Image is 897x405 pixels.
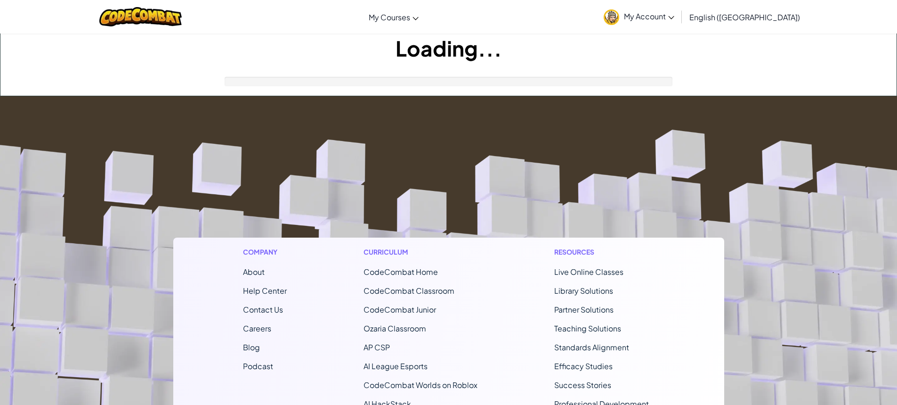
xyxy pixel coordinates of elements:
[604,9,619,25] img: avatar
[243,361,273,371] a: Podcast
[554,305,614,314] a: Partner Solutions
[243,286,287,296] a: Help Center
[624,11,674,21] span: My Account
[554,286,613,296] a: Library Solutions
[554,247,655,257] h1: Resources
[364,323,426,333] a: Ozaria Classroom
[599,2,679,32] a: My Account
[554,361,613,371] a: Efficacy Studies
[554,342,629,352] a: Standards Alignment
[689,12,800,22] span: English ([GEOGRAPHIC_DATA])
[0,33,897,63] h1: Loading...
[364,380,477,390] a: CodeCombat Worlds on Roblox
[364,4,423,30] a: My Courses
[99,7,182,26] img: CodeCombat logo
[364,267,438,277] span: CodeCombat Home
[554,380,611,390] a: Success Stories
[243,305,283,314] span: Contact Us
[243,323,271,333] a: Careers
[364,247,477,257] h1: Curriculum
[243,267,265,277] a: About
[554,323,621,333] a: Teaching Solutions
[364,305,436,314] a: CodeCombat Junior
[364,361,428,371] a: AI League Esports
[369,12,410,22] span: My Courses
[554,267,623,277] a: Live Online Classes
[364,342,390,352] a: AP CSP
[364,286,454,296] a: CodeCombat Classroom
[243,342,260,352] a: Blog
[243,247,287,257] h1: Company
[685,4,805,30] a: English ([GEOGRAPHIC_DATA])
